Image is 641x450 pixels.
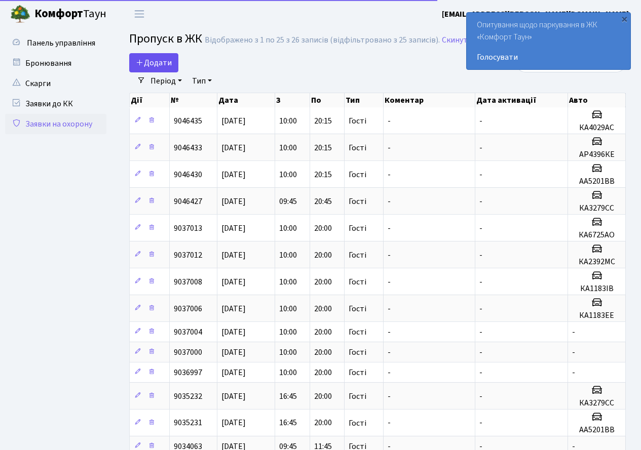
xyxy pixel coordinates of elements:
span: - [388,169,391,180]
span: Додати [136,57,172,68]
a: Бронювання [5,53,106,73]
span: 10:00 [279,276,297,288]
th: З [275,93,310,107]
span: 20:00 [314,326,332,338]
span: 20:00 [314,223,332,234]
h5: АА5201ВВ [572,177,621,186]
h5: КА4029АС [572,123,621,133]
span: - [388,367,391,378]
span: [DATE] [221,223,246,234]
a: Заявки до КК [5,94,106,114]
span: - [479,326,482,338]
div: × [619,14,629,24]
span: 9046433 [174,142,202,153]
span: [DATE] [221,115,246,127]
a: Додати [129,53,178,72]
span: Гості [349,224,366,232]
span: - [479,223,482,234]
span: 10:00 [279,326,297,338]
span: - [572,347,575,358]
h5: КА6725АО [572,230,621,240]
span: 20:00 [314,418,332,429]
span: - [388,115,391,127]
span: Гості [349,144,366,152]
span: [DATE] [221,196,246,207]
span: 10:00 [279,223,297,234]
span: 9046427 [174,196,202,207]
div: Опитування щодо паркування в ЖК «Комфорт Таун» [467,13,630,69]
th: Дата [217,93,276,107]
span: - [388,276,391,288]
b: Комфорт [34,6,83,22]
span: 9046430 [174,169,202,180]
a: Заявки на охорону [5,114,106,134]
span: - [572,326,575,338]
th: Дата активації [475,93,568,107]
img: logo.png [10,4,30,24]
span: 9046435 [174,115,202,127]
span: 16:45 [279,391,297,402]
span: 09:45 [279,196,297,207]
span: - [479,169,482,180]
span: [DATE] [221,142,246,153]
span: 9037004 [174,326,202,338]
a: Голосувати [477,51,620,63]
span: - [479,367,482,378]
span: 20:00 [314,276,332,288]
th: Тип [345,93,384,107]
span: 16:45 [279,418,297,429]
h5: КА1183ЕЕ [572,311,621,320]
span: Гості [349,197,366,206]
span: 10:00 [279,367,297,378]
span: Гості [349,392,366,400]
span: Гості [349,369,366,377]
span: - [479,115,482,127]
th: Авто [568,93,626,107]
span: [DATE] [221,276,246,288]
h5: КА3279СС [572,398,621,408]
th: Коментар [384,93,475,107]
span: 10:00 [279,115,297,127]
span: [DATE] [221,169,246,180]
span: 9037000 [174,347,202,358]
span: Гості [349,328,366,336]
span: 20:00 [314,303,332,314]
th: Дії [130,93,170,107]
span: 20:45 [314,196,332,207]
span: Пропуск в ЖК [129,30,202,48]
span: - [479,250,482,261]
span: [DATE] [221,250,246,261]
h5: КА1183ІВ [572,284,621,294]
span: Гості [349,348,366,356]
span: 20:15 [314,169,332,180]
span: - [388,223,391,234]
span: [DATE] [221,391,246,402]
span: Гості [349,419,366,427]
a: Скарги [5,73,106,94]
span: 20:00 [314,347,332,358]
span: 10:00 [279,347,297,358]
span: 20:15 [314,115,332,127]
a: Скинути [442,35,472,45]
span: 20:15 [314,142,332,153]
span: 9037006 [174,303,202,314]
span: - [388,196,391,207]
span: 20:00 [314,391,332,402]
span: Гості [349,278,366,286]
div: Відображено з 1 по 25 з 26 записів (відфільтровано з 25 записів). [205,35,440,45]
span: 10:00 [279,142,297,153]
h5: АР4396КЕ [572,150,621,159]
span: - [388,303,391,314]
span: Панель управління [27,37,95,49]
b: [EMAIL_ADDRESS][PERSON_NAME][DOMAIN_NAME] [442,9,629,20]
h5: КА3279СС [572,203,621,213]
th: По [310,93,345,107]
span: - [479,276,482,288]
a: Період [146,72,186,90]
span: Гості [349,305,366,313]
a: [EMAIL_ADDRESS][PERSON_NAME][DOMAIN_NAME] [442,8,629,20]
span: Гості [349,171,366,179]
th: № [170,93,217,107]
span: - [388,391,391,402]
span: 9035232 [174,391,202,402]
